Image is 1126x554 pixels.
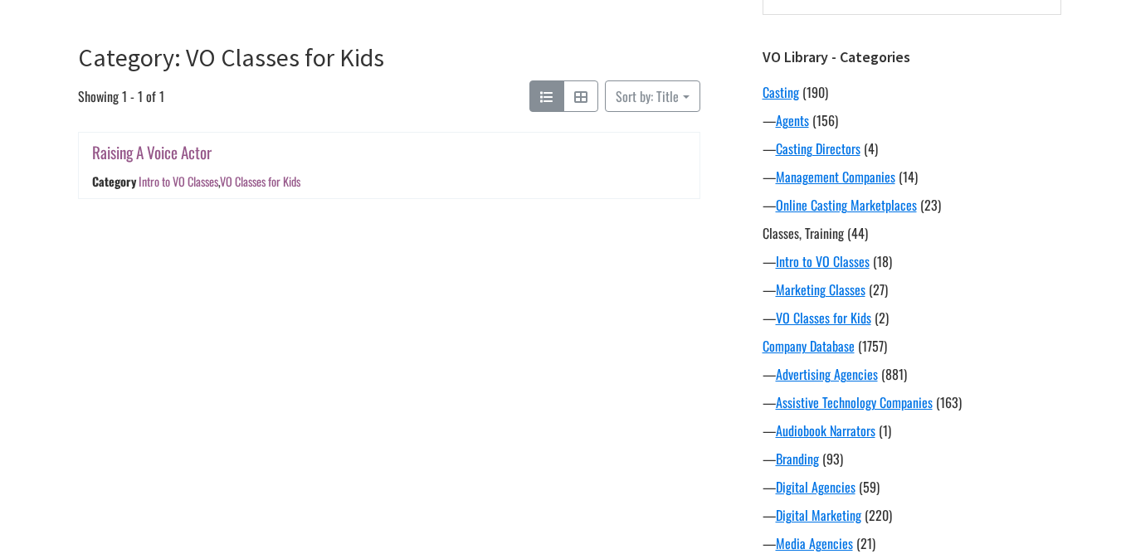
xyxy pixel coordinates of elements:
a: Intro to VO Classes [138,173,217,191]
a: Advertising Agencies [776,364,878,384]
a: Online Casting Marketplaces [776,195,917,215]
a: Intro to VO Classes [776,251,870,271]
a: Casting Directors [776,138,860,158]
a: Management Companies [776,167,895,187]
h3: VO Library - Categories [763,48,1061,66]
span: (23) [920,195,941,215]
span: (14) [899,167,918,187]
a: Audiobook Narrators [776,420,875,440]
a: Company Database [763,336,855,356]
a: Digital Marketing [776,505,861,525]
span: (21) [856,533,875,553]
div: — [763,195,1061,215]
a: Marketing Classes [776,279,865,299]
a: Assistive Technology Companies [776,392,933,412]
div: — [763,138,1061,158]
a: Digital Agencies [776,477,855,497]
span: (93) [822,449,843,469]
a: Media Agencies [776,533,853,553]
a: Agents [776,110,809,130]
div: , [138,173,300,191]
a: Branding [776,449,819,469]
div: — [763,279,1061,299]
article: Category: VO Classes for Kids [78,42,700,224]
div: — [763,392,1061,412]
a: Classes, Training [763,223,844,243]
div: — [763,364,1061,384]
button: Sort by: Title [605,80,699,112]
span: (1) [879,420,891,440]
div: — [763,477,1061,497]
div: Category [92,173,136,191]
span: (18) [873,251,892,271]
span: (156) [812,110,838,130]
div: — [763,167,1061,187]
span: (27) [869,279,888,299]
div: — [763,449,1061,469]
a: VO Classes for Kids [776,308,871,328]
span: (163) [936,392,962,412]
span: (1757) [858,336,887,356]
span: (4) [864,138,878,158]
div: — [763,505,1061,525]
a: Casting [763,82,799,102]
span: (220) [865,505,892,525]
div: — [763,110,1061,130]
a: Raising A Voice Actor [92,140,212,164]
span: (190) [802,82,828,102]
div: — [763,420,1061,440]
a: Category: VO Classes for Kids [78,41,384,73]
div: — [763,533,1061,553]
span: Showing 1 - 1 of 1 [78,80,164,112]
div: — [763,251,1061,271]
span: (59) [859,477,880,497]
span: (2) [875,308,889,328]
div: — [763,308,1061,328]
span: (44) [847,223,868,243]
a: VO Classes for Kids [219,173,300,191]
span: (881) [881,364,907,384]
